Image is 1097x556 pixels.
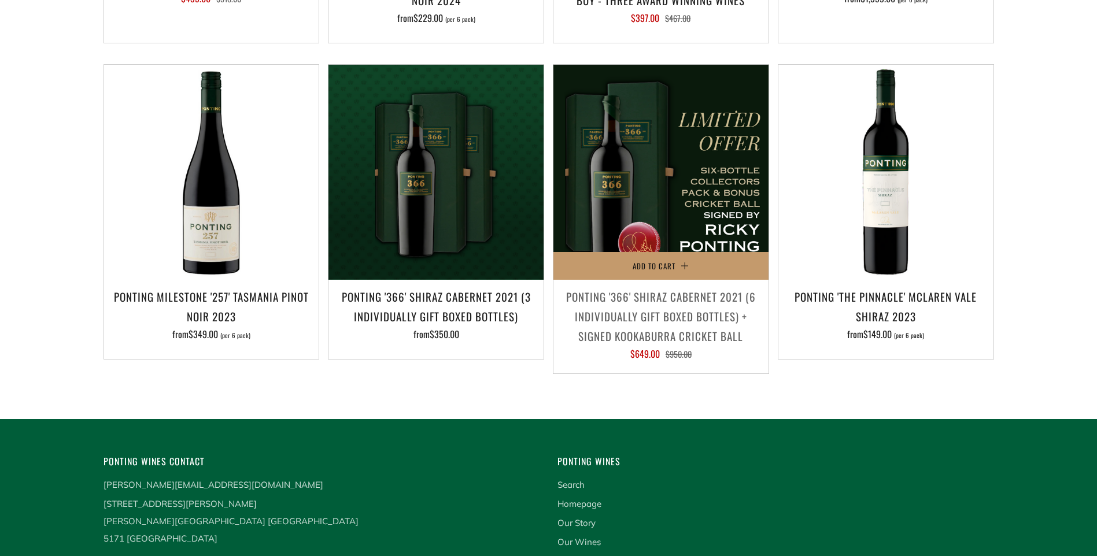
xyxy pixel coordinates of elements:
[334,287,538,326] h3: Ponting '366' Shiraz Cabernet 2021 (3 individually gift boxed bottles)
[397,11,475,25] span: from
[110,287,313,326] h3: Ponting Milestone '257' Tasmania Pinot Noir 2023
[894,332,924,339] span: (per 6 pack)
[847,327,924,341] span: from
[413,11,443,25] span: $229.00
[104,495,540,547] p: [STREET_ADDRESS][PERSON_NAME] [PERSON_NAME][GEOGRAPHIC_DATA] [GEOGRAPHIC_DATA] 5171 [GEOGRAPHIC_D...
[189,327,218,341] span: $349.00
[557,454,994,469] h4: Ponting Wines
[633,260,675,272] span: Add to Cart
[557,517,596,528] a: Our Story
[557,479,585,490] a: Search
[863,327,892,341] span: $149.00
[778,287,993,344] a: Ponting 'The Pinnacle' McLaren Vale Shiraz 2023 from$149.00 (per 6 pack)
[104,479,323,490] a: [PERSON_NAME][EMAIL_ADDRESS][DOMAIN_NAME]
[445,16,475,23] span: (per 6 pack)
[631,11,659,25] span: $397.00
[553,252,769,280] button: Add to Cart
[665,12,690,24] span: $467.00
[328,287,544,344] a: Ponting '366' Shiraz Cabernet 2021 (3 individually gift boxed bottles) from$350.00
[413,327,459,341] span: from
[784,287,988,326] h3: Ponting 'The Pinnacle' McLaren Vale Shiraz 2023
[172,327,250,341] span: from
[559,287,763,346] h3: Ponting '366' Shiraz Cabernet 2021 (6 individually gift boxed bottles) + SIGNED KOOKABURRA CRICKE...
[220,332,250,339] span: (per 6 pack)
[104,454,540,469] h4: Ponting Wines Contact
[666,348,692,360] span: $950.00
[557,498,601,509] a: Homepage
[430,327,459,341] span: $350.00
[553,287,769,359] a: Ponting '366' Shiraz Cabernet 2021 (6 individually gift boxed bottles) + SIGNED KOOKABURRA CRICKE...
[557,536,601,547] a: Our Wines
[104,287,319,344] a: Ponting Milestone '257' Tasmania Pinot Noir 2023 from$349.00 (per 6 pack)
[630,347,660,361] span: $649.00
